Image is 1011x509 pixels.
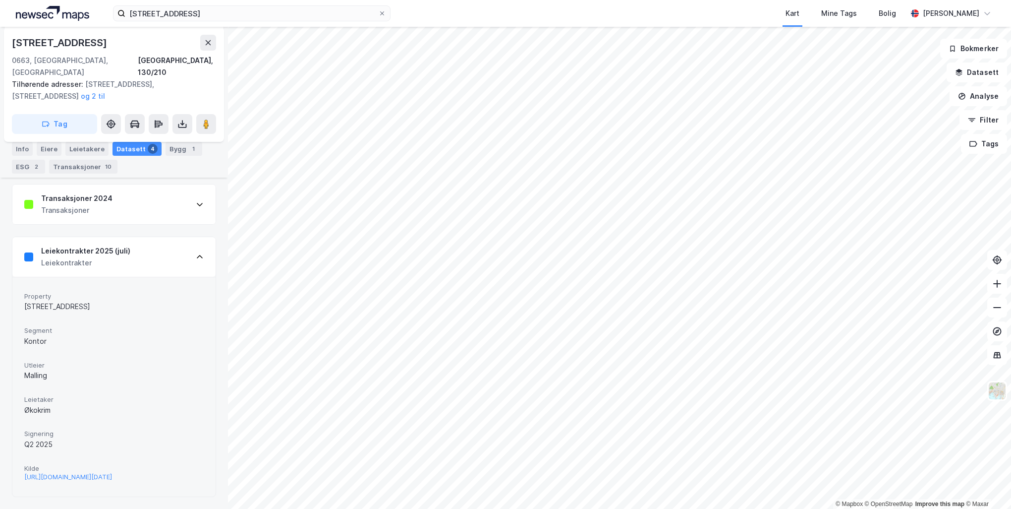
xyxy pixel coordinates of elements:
[786,7,799,19] div: Kart
[166,142,202,156] div: Bygg
[961,134,1007,154] button: Tags
[24,404,204,416] div: Økokrim
[65,142,109,156] div: Leietakere
[821,7,857,19] div: Mine Tags
[24,301,204,313] div: [STREET_ADDRESS]
[41,257,130,269] div: Leiekontrakter
[24,439,204,450] div: Q2 2025
[24,395,204,404] span: Leietaker
[947,63,1007,82] button: Datasett
[24,473,112,481] button: [URL][DOMAIN_NAME][DATE]
[865,501,913,508] a: OpenStreetMap
[188,144,198,154] div: 1
[12,160,45,174] div: ESG
[24,361,204,370] span: Utleier
[37,142,61,156] div: Eiere
[24,326,204,335] span: Segment
[41,245,130,257] div: Leiekontrakter 2025 (juli)
[12,114,97,134] button: Tag
[12,55,138,78] div: 0663, [GEOGRAPHIC_DATA], [GEOGRAPHIC_DATA]
[138,55,216,78] div: [GEOGRAPHIC_DATA], 130/210
[12,35,109,51] div: [STREET_ADDRESS]
[112,142,162,156] div: Datasett
[24,464,204,473] span: Kilde
[24,430,204,438] span: Signering
[961,461,1011,509] iframe: Chat Widget
[24,335,204,347] div: Kontor
[125,6,378,21] input: Søk på adresse, matrikkel, gårdeiere, leietakere eller personer
[103,162,113,172] div: 10
[12,80,85,88] span: Tilhørende adresser:
[148,144,158,154] div: 4
[12,142,33,156] div: Info
[940,39,1007,59] button: Bokmerker
[12,78,208,102] div: [STREET_ADDRESS], [STREET_ADDRESS]
[959,110,1007,130] button: Filter
[988,382,1007,400] img: Z
[923,7,979,19] div: [PERSON_NAME]
[49,160,117,174] div: Transaksjoner
[31,162,41,172] div: 2
[41,192,112,204] div: Transaksjoner 2024
[950,86,1007,106] button: Analyse
[24,370,204,382] div: Malling
[16,6,89,21] img: logo.a4113a55bc3d86da70a041830d287a7e.svg
[836,501,863,508] a: Mapbox
[915,501,964,508] a: Improve this map
[879,7,896,19] div: Bolig
[24,292,204,301] span: Property
[961,461,1011,509] div: Kontrollprogram for chat
[41,204,112,216] div: Transaksjoner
